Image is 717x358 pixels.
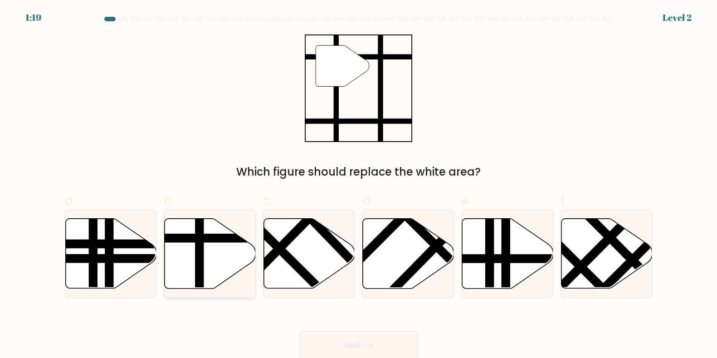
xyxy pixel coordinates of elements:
span: e. [461,191,471,209]
div: Which figure should replace the white area? [70,164,647,180]
div: 1:19 [25,11,41,25]
span: b. [164,191,175,209]
span: f. [561,191,567,209]
div: Level 2 [663,11,692,25]
span: d. [362,191,373,209]
span: c. [263,191,273,209]
g: " [316,45,369,86]
span: a. [65,191,76,209]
